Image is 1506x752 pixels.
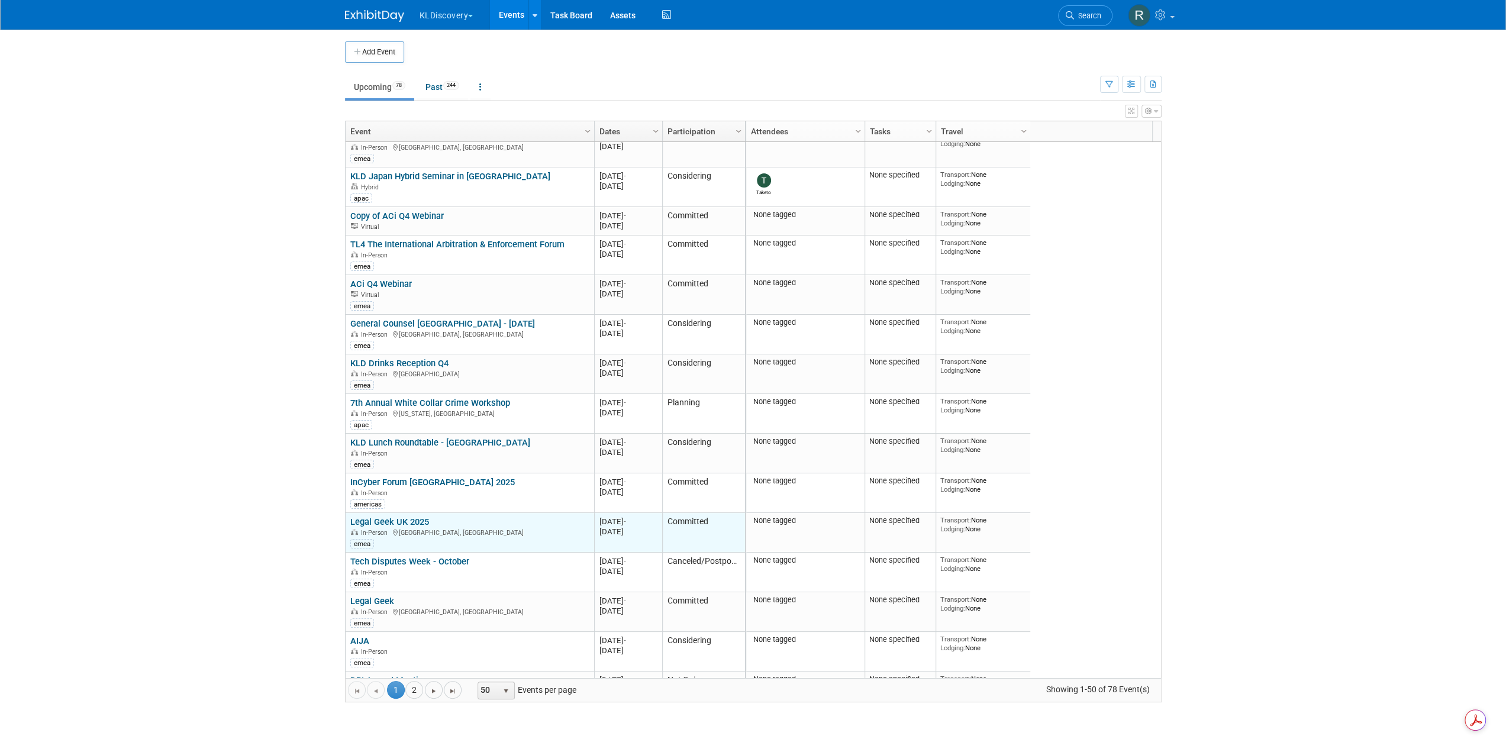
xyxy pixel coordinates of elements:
div: [DATE] [599,447,657,457]
span: - [624,676,626,685]
div: [DATE] [599,358,657,368]
div: None tagged [750,238,860,248]
td: Considering [662,434,745,473]
span: Transport: [940,210,971,218]
a: Go to the first page [348,681,366,699]
span: - [624,319,626,328]
span: Go to the previous page [371,686,380,696]
div: [DATE] [599,437,657,447]
div: Taketo Sakuma [753,188,774,195]
span: In-Person [361,331,391,338]
div: emea [350,539,374,548]
span: Lodging: [940,140,965,148]
a: General Counsel [GEOGRAPHIC_DATA] - [DATE] [350,318,535,329]
span: - [624,477,626,486]
img: In-Person Event [351,331,358,337]
div: None tagged [750,278,860,288]
span: Go to the next page [429,686,438,696]
span: Column Settings [924,127,934,136]
div: [DATE] [599,368,657,378]
span: Hybrid [361,183,382,191]
a: Go to the previous page [367,681,385,699]
div: [DATE] [599,646,657,656]
a: Copy of ACi Q4 Webinar [350,211,444,221]
div: [DATE] [599,606,657,616]
div: [DATE] [599,211,657,221]
img: Virtual Event [351,291,358,297]
div: [GEOGRAPHIC_DATA], [GEOGRAPHIC_DATA] [350,527,589,537]
div: [GEOGRAPHIC_DATA] [350,369,589,379]
td: Canceled/Postponed [662,553,745,592]
div: americas [350,499,385,509]
div: None None [940,595,1026,612]
a: Upcoming78 [345,76,414,98]
span: Transport: [940,278,971,286]
span: Showing 1-50 of 78 Event(s) [1035,681,1160,698]
div: [DATE] [599,181,657,191]
span: In-Person [361,410,391,418]
span: Transport: [940,556,971,564]
span: - [624,279,626,288]
div: None None [940,318,1026,335]
div: None tagged [750,397,860,406]
div: [DATE] [599,596,657,606]
div: None specified [869,674,931,684]
span: Go to the first page [352,686,362,696]
a: Dates [599,121,654,141]
td: Committed [662,128,745,167]
td: Considering [662,167,745,207]
div: None None [940,210,1026,227]
span: Virtual [361,223,382,231]
span: - [624,240,626,248]
a: Search [1058,5,1112,26]
span: In-Person [361,489,391,497]
div: None tagged [750,476,860,486]
span: Column Settings [853,127,863,136]
a: KLD Lunch Roundtable - [GEOGRAPHIC_DATA] [350,437,530,448]
div: None specified [869,595,931,605]
span: In-Person [361,144,391,151]
img: In-Person Event [351,489,358,495]
div: None None [940,437,1026,454]
div: [DATE] [599,566,657,576]
img: Taketo Sakuma [757,173,771,188]
div: [DATE] [599,477,657,487]
div: None tagged [750,210,860,220]
a: Go to the next page [425,681,443,699]
div: emea [350,154,374,163]
img: ExhibitDay [345,10,404,22]
img: In-Person Event [351,450,358,456]
span: - [624,557,626,566]
span: Search [1074,11,1101,20]
span: - [624,596,626,605]
div: [GEOGRAPHIC_DATA], [GEOGRAPHIC_DATA] [350,142,589,152]
div: None None [940,635,1026,652]
div: None tagged [750,674,860,684]
span: Transport: [940,516,971,524]
div: None None [940,674,1026,692]
div: None specified [869,476,931,486]
span: In-Person [361,370,391,378]
a: Travel [941,121,1023,141]
div: emea [350,301,374,311]
span: Column Settings [651,127,660,136]
div: apac [350,420,372,430]
div: emea [350,262,374,271]
td: Planning [662,394,745,434]
span: Transport: [940,437,971,445]
span: In-Person [361,251,391,259]
div: [DATE] [599,279,657,289]
span: 244 [443,81,459,90]
span: In-Person [361,450,391,457]
span: Lodging: [940,564,965,573]
div: [DATE] [599,398,657,408]
div: None specified [869,278,931,288]
div: emea [350,579,374,588]
div: emea [350,380,374,390]
div: [DATE] [599,328,657,338]
a: Event [350,121,586,141]
a: Attendees [751,121,857,141]
span: Lodging: [940,287,965,295]
div: emea [350,460,374,469]
div: None None [940,170,1026,188]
